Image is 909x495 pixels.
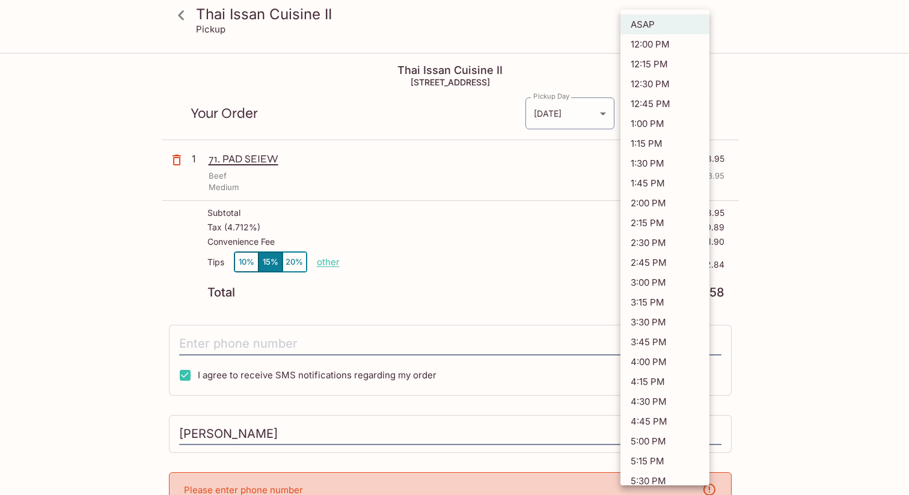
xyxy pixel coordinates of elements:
[620,193,709,213] li: 2:00 PM
[620,332,709,352] li: 3:45 PM
[620,312,709,332] li: 3:30 PM
[620,54,709,74] li: 12:15 PM
[620,411,709,431] li: 4:45 PM
[620,213,709,233] li: 2:15 PM
[620,153,709,173] li: 1:30 PM
[620,94,709,114] li: 12:45 PM
[620,233,709,253] li: 2:30 PM
[620,292,709,312] li: 3:15 PM
[620,471,709,491] li: 5:30 PM
[620,173,709,193] li: 1:45 PM
[620,14,709,34] li: ASAP
[620,431,709,451] li: 5:00 PM
[620,451,709,471] li: 5:15 PM
[620,34,709,54] li: 12:00 PM
[620,372,709,392] li: 4:15 PM
[620,114,709,134] li: 1:00 PM
[620,392,709,411] li: 4:30 PM
[620,253,709,272] li: 2:45 PM
[620,272,709,292] li: 3:00 PM
[620,134,709,153] li: 1:15 PM
[620,74,709,94] li: 12:30 PM
[620,352,709,372] li: 4:00 PM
